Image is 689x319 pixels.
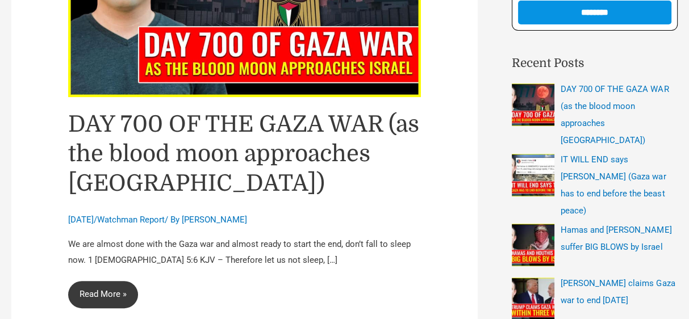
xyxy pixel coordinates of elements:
[561,84,669,145] a: DAY 700 OF THE GAZA WAR (as the blood moon approaches [GEOGRAPHIC_DATA])
[97,215,165,225] a: Watchman Report
[561,225,671,252] a: Hamas and [PERSON_NAME] suffer BIG BLOWS by Israel
[68,215,94,225] span: [DATE]
[68,214,421,226] div: / / By
[68,237,421,268] p: We are almost done with the Gaza war and almost ready to start the end, don’t fall to sleep now. ...
[68,281,138,308] a: Read More »
[561,154,666,216] a: IT WILL END says [PERSON_NAME] (Gaza war has to end before the beast peace)
[182,215,247,225] a: [PERSON_NAME]
[512,54,678,73] h2: Recent Posts
[68,111,419,196] a: DAY 700 OF THE GAZA WAR (as the blood moon approaches [GEOGRAPHIC_DATA])
[561,278,675,305] a: [PERSON_NAME] claims Gaza war to end [DATE]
